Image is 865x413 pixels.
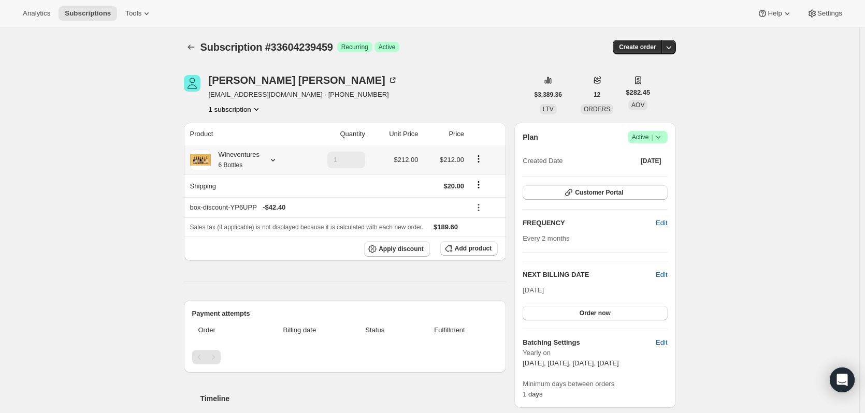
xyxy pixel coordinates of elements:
[440,241,498,256] button: Add product
[209,75,398,85] div: [PERSON_NAME] [PERSON_NAME]
[631,101,644,109] span: AOV
[59,6,117,21] button: Subscriptions
[184,75,200,92] span: Rebecca Snipes
[543,106,554,113] span: LTV
[422,123,468,145] th: Price
[65,9,111,18] span: Subscriptions
[209,90,398,100] span: [EMAIL_ADDRESS][DOMAIN_NAME] · [PHONE_NUMBER]
[434,223,458,231] span: $189.60
[192,350,498,364] nav: Pagination
[379,245,424,253] span: Apply discount
[613,40,662,54] button: Create order
[650,334,673,351] button: Edit
[523,185,667,200] button: Customer Portal
[587,87,607,102] button: 12
[23,9,50,18] span: Analytics
[190,202,465,213] div: box-discount-YP6UPP
[440,156,464,164] span: $212.00
[523,306,667,320] button: Order now
[751,6,798,21] button: Help
[455,244,492,253] span: Add product
[523,132,538,142] h2: Plan
[184,40,198,54] button: Subscriptions
[443,182,464,190] span: $20.00
[830,367,855,392] div: Open Intercom Messenger
[656,270,667,280] button: Edit
[364,241,430,257] button: Apply discount
[263,202,285,213] span: - $42.40
[209,104,262,114] button: Product actions
[817,9,842,18] span: Settings
[302,123,368,145] th: Quantity
[211,150,259,170] div: Wineventures
[341,43,368,51] span: Recurring
[219,161,243,169] small: 6 Bottles
[801,6,848,21] button: Settings
[584,106,610,113] span: ORDERS
[257,325,342,335] span: Billing date
[192,319,254,342] th: Order
[641,157,661,165] span: [DATE]
[523,286,544,294] span: [DATE]
[523,234,569,242] span: Every 2 months
[368,123,422,145] th: Unit Price
[528,87,568,102] button: $3,389.36
[626,87,650,98] span: $282.45
[656,218,667,228] span: Edit
[523,379,667,389] span: Minimum days between orders
[470,153,487,165] button: Product actions
[650,215,673,231] button: Edit
[768,9,782,18] span: Help
[632,132,664,142] span: Active
[394,156,419,164] span: $212.00
[523,337,656,348] h6: Batching Settings
[379,43,396,51] span: Active
[575,188,623,197] span: Customer Portal
[580,309,611,317] span: Order now
[523,348,667,358] span: Yearly on
[184,174,302,197] th: Shipping
[523,156,563,166] span: Created Date
[192,308,498,319] h2: Payment attempts
[125,9,141,18] span: Tools
[523,390,542,398] span: 1 days
[523,359,618,367] span: [DATE], [DATE], [DATE], [DATE]
[200,41,333,53] span: Subscription #33604239459
[523,218,656,228] h2: FREQUENCY
[184,123,302,145] th: Product
[656,337,667,348] span: Edit
[523,270,656,280] h2: NEXT BILLING DATE
[200,393,507,404] h2: Timeline
[17,6,56,21] button: Analytics
[651,133,653,141] span: |
[619,43,656,51] span: Create order
[535,91,562,99] span: $3,389.36
[594,91,600,99] span: 12
[190,224,424,231] span: Sales tax (if applicable) is not displayed because it is calculated with each new order.
[470,179,487,190] button: Shipping actions
[408,325,492,335] span: Fulfillment
[349,325,401,335] span: Status
[635,154,668,168] button: [DATE]
[119,6,158,21] button: Tools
